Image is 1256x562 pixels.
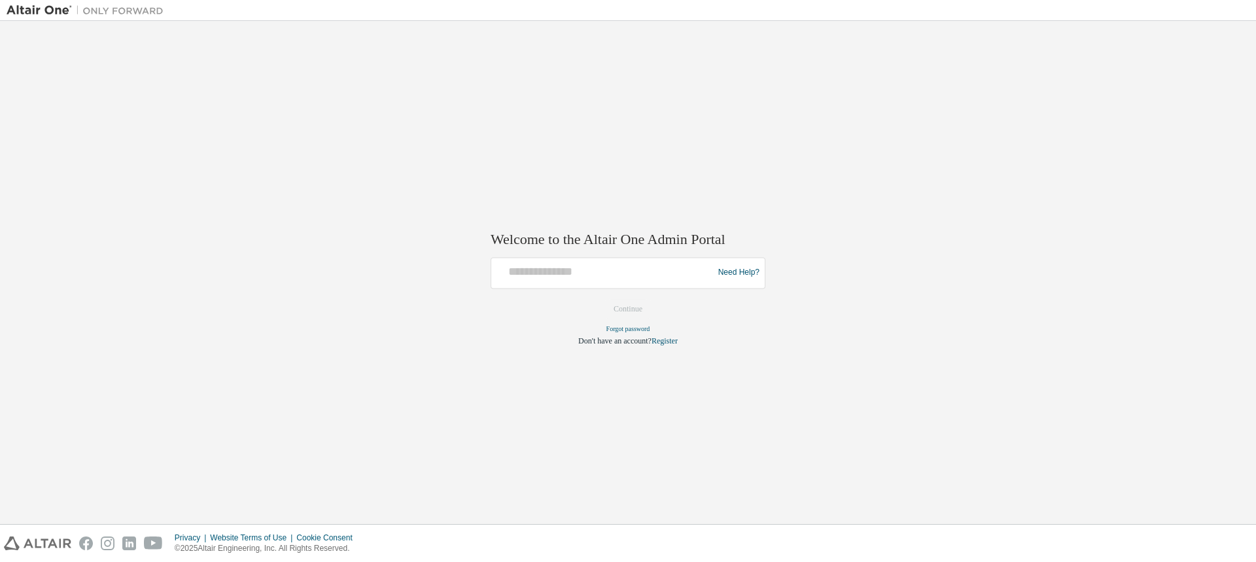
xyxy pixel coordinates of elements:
h2: Welcome to the Altair One Admin Portal [491,231,765,249]
div: Privacy [175,533,210,543]
img: linkedin.svg [122,536,136,550]
p: © 2025 Altair Engineering, Inc. All Rights Reserved. [175,543,360,554]
img: altair_logo.svg [4,536,71,550]
a: Forgot password [606,325,650,332]
div: Cookie Consent [296,533,360,543]
a: Register [652,336,678,345]
span: Don't have an account? [578,336,652,345]
div: Website Terms of Use [210,533,296,543]
img: instagram.svg [101,536,114,550]
img: youtube.svg [144,536,163,550]
img: Altair One [7,4,170,17]
img: facebook.svg [79,536,93,550]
